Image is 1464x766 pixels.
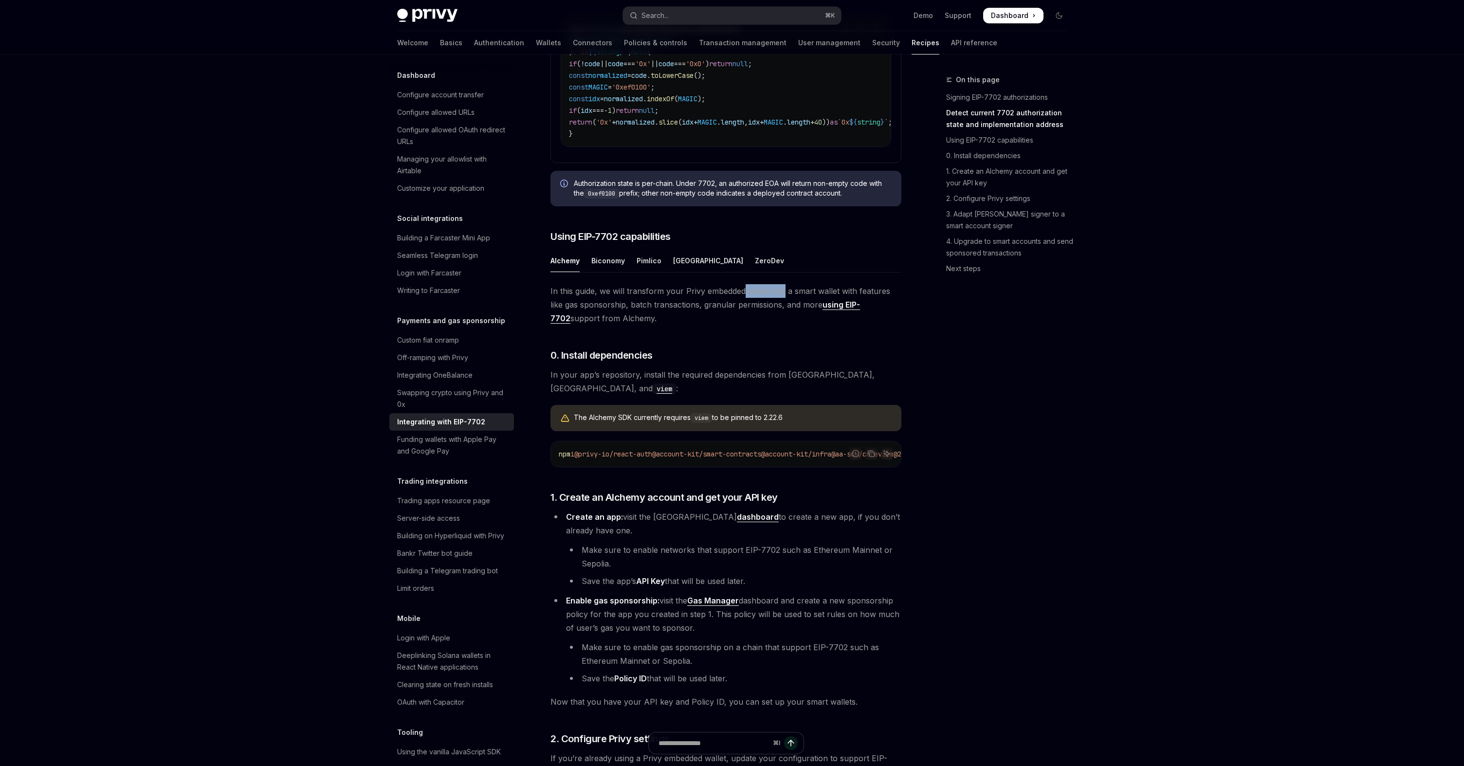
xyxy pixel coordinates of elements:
span: null [732,59,748,68]
div: Biconomy [591,249,625,272]
span: 1. Create an Alchemy account and get your API key [550,491,778,504]
div: Writing to Farcaster [397,285,460,296]
a: Integrating with EIP-7702 [389,413,514,431]
span: @aa-sdk/core [831,450,878,458]
span: === [592,106,604,115]
code: viem [691,413,712,423]
a: Demo [914,11,933,20]
li: Save the app’s that will be used later. [566,574,901,588]
span: idx [581,106,592,115]
a: Transaction management [699,31,787,55]
span: code [608,59,623,68]
li: Make sure to enable gas sponsorship on a chain that support EIP-7702 such as Ethereum Mainnet or ... [566,640,901,668]
span: | [627,48,631,56]
a: Login with Farcaster [389,264,514,282]
button: Send message [784,736,798,750]
span: { [647,48,651,56]
a: Limit orders [389,580,514,597]
a: Swapping crypto using Privy and 0x [389,384,514,413]
span: length [787,118,810,127]
a: Configure allowed OAuth redirect URLs [389,121,514,150]
a: Bankr Twitter bot guide [389,545,514,562]
h5: Tooling [397,727,423,738]
span: , [744,118,748,127]
span: MAGIC [697,118,717,127]
svg: Info [560,180,570,189]
span: = [608,83,612,91]
h5: Trading integrations [397,475,468,487]
span: ; [651,83,655,91]
a: Detect current 7702 authorization state and implementation address [946,105,1075,132]
div: Alchemy [550,249,580,272]
code: 0xef0100 [584,189,619,199]
button: Copy the contents from the code block [865,447,878,460]
span: ; [888,118,892,127]
span: || [651,59,659,68]
span: normalized [616,118,655,127]
span: . [717,118,721,127]
a: Basics [440,31,462,55]
span: MAGIC [588,83,608,91]
span: normalized [604,94,643,103]
span: '0x0' [686,59,705,68]
div: Login with Farcaster [397,267,461,279]
a: 4. Upgrade to smart accounts and send sponsored transactions [946,234,1075,261]
span: i [570,450,574,458]
a: dashboard [737,512,779,522]
span: as [830,118,838,127]
span: null [639,106,655,115]
div: Clearing state on fresh installs [397,679,493,691]
a: 0. Install dependencies [946,148,1075,164]
h5: Social integrations [397,213,463,224]
input: Ask a question... [659,732,769,754]
a: Building a Telegram trading bot [389,562,514,580]
a: Dashboard [983,8,1043,23]
span: MAGIC [678,94,697,103]
span: : [573,48,577,56]
a: Security [872,31,900,55]
div: [GEOGRAPHIC_DATA] [673,249,743,272]
span: const [569,71,588,80]
li: Save the that will be used later. [566,672,901,685]
span: '0x' [635,59,651,68]
a: Integrating OneBalance [389,366,514,384]
a: Using the vanilla JavaScript SDK [389,743,514,761]
a: Building on Hyperliquid with Privy [389,527,514,545]
a: viem [653,383,676,393]
span: idx [682,118,694,127]
button: Ask AI [880,447,893,460]
span: ${ [588,48,596,56]
a: Server-side access [389,510,514,527]
img: dark logo [397,9,457,22]
div: The Alchemy SDK currently requires to be pinned to 2.22.6 [574,413,892,423]
span: slice [659,118,678,127]
span: string [857,118,880,127]
span: ) [569,48,573,56]
span: `0x [577,48,588,56]
span: )) [822,118,830,127]
span: toLowerCase [651,71,694,80]
span: const [569,94,588,103]
span: MAGIC [764,118,783,127]
a: API reference [951,31,997,55]
div: Configure allowed OAuth redirect URLs [397,124,508,147]
a: Managing your allowlist with Airtable [389,150,514,180]
h5: Payments and gas sponsorship [397,315,505,327]
a: Next steps [946,261,1075,276]
span: Dashboard [991,11,1028,20]
a: Wallets [536,31,561,55]
span: visit the [GEOGRAPHIC_DATA] to create a new app, if you don’t already have one. [566,512,900,535]
a: Using EIP-7702 capabilities [946,132,1075,148]
button: Toggle dark mode [1051,8,1067,23]
span: @account-kit/infra [761,450,831,458]
button: Report incorrect code [849,447,862,460]
a: Login with Apple [389,629,514,647]
span: = [627,71,631,80]
span: - [604,106,608,115]
span: In this guide, we will transform your Privy embedded wallet into a smart wallet with features lik... [550,284,901,325]
div: ZeroDev [755,249,784,272]
div: Pimlico [637,249,661,272]
span: . [643,94,647,103]
span: 40 [814,118,822,127]
span: 0. Install dependencies [550,348,653,362]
